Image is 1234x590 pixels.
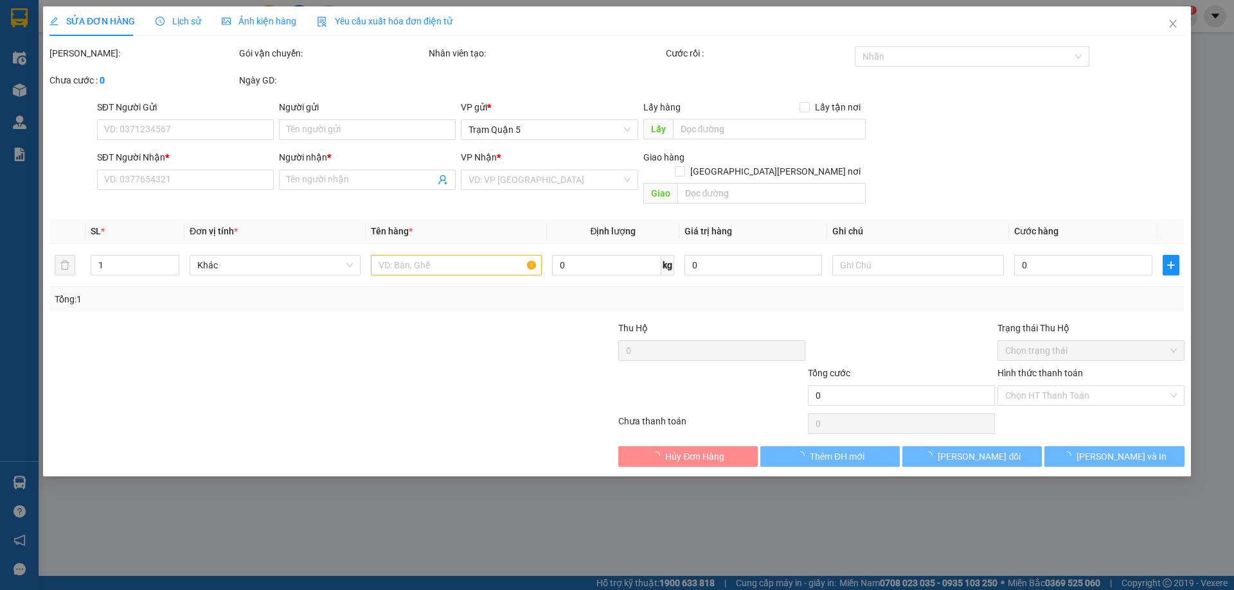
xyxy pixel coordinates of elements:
span: Tên hàng [371,226,413,236]
span: Khác [197,256,353,275]
span: Lấy [643,119,673,139]
button: [PERSON_NAME] và In [1045,446,1185,467]
span: loading [924,451,938,460]
span: Giao [643,183,677,204]
div: Người nhận [279,150,456,164]
img: icon [317,17,327,27]
button: Hủy Đơn Hàng [618,446,758,467]
span: SL [91,226,101,236]
span: loading [796,451,810,460]
input: Dọc đường [673,119,866,139]
span: clock-circle [156,17,165,26]
button: delete [55,255,75,275]
span: [GEOGRAPHIC_DATA][PERSON_NAME] nơi [685,164,866,178]
div: SĐT Người Gửi [97,100,274,114]
input: Ghi Chú [833,255,1004,275]
div: Trạng thái Thu Hộ [997,321,1185,335]
span: Cước hàng [1014,226,1059,236]
button: plus [1163,255,1179,275]
div: Người gửi [279,100,456,114]
button: Close [1155,6,1191,42]
span: [PERSON_NAME] và In [1077,449,1167,464]
span: Lịch sử [156,16,201,26]
div: Cước rồi : [666,46,853,60]
span: SỬA ĐƠN HÀNG [49,16,135,26]
span: Hủy Đơn Hàng [666,449,725,464]
span: Đơn vị tính [190,226,238,236]
span: plus [1163,260,1179,270]
div: Chưa thanh toán [617,414,807,437]
span: Ảnh kiện hàng [222,16,296,26]
span: Thu Hộ [618,323,648,333]
span: kg [661,255,674,275]
div: [PERSON_NAME]: [49,46,237,60]
b: 0 [100,75,105,85]
span: Giá trị hàng [684,226,732,236]
div: SĐT Người Nhận [97,150,274,164]
span: Lấy tận nơi [810,100,866,114]
span: loading [652,451,666,460]
span: picture [222,17,231,26]
span: loading [1062,451,1077,460]
div: Gói vận chuyển: [239,46,426,60]
div: Chưa cước : [49,73,237,87]
input: VD: Bàn, Ghế [371,255,542,275]
div: VP gửi [461,100,638,114]
label: Hình thức thanh toán [997,368,1083,378]
span: Chọn trạng thái [1005,341,1177,360]
span: Trạm Quận 5 [469,120,630,139]
span: Tổng cước [808,368,850,378]
th: Ghi chú [828,219,1009,244]
span: Giao hàng [643,152,684,162]
span: user-add [438,175,449,185]
span: Định lượng [591,226,636,236]
span: [PERSON_NAME] đổi [938,449,1021,464]
span: close [1168,19,1178,29]
span: Lấy hàng [643,102,681,112]
span: Yêu cầu xuất hóa đơn điện tử [317,16,452,26]
div: Tổng: 1 [55,292,476,306]
div: Nhân viên tạo: [429,46,663,60]
div: Ngày GD: [239,73,426,87]
button: Thêm ĐH mới [760,446,900,467]
span: Thêm ĐH mới [810,449,864,464]
span: VP Nhận [461,152,497,162]
span: edit [49,17,58,26]
button: [PERSON_NAME] đổi [902,446,1042,467]
input: Dọc đường [677,183,866,204]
